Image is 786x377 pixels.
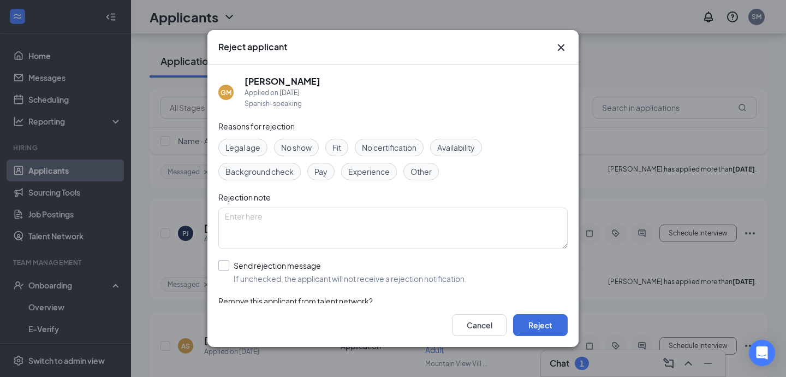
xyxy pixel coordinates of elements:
[225,166,294,178] span: Background check
[245,87,320,98] div: Applied on [DATE]
[218,121,295,131] span: Reasons for rejection
[437,142,475,154] span: Availability
[281,142,312,154] span: No show
[348,166,390,178] span: Experience
[218,41,287,53] h3: Reject applicant
[218,192,271,202] span: Rejection note
[225,142,260,154] span: Legal age
[218,296,373,306] span: Remove this applicant from talent network?
[362,142,416,154] span: No certification
[245,75,320,87] h5: [PERSON_NAME]
[332,142,341,154] span: Fit
[749,340,775,366] div: Open Intercom Messenger
[555,41,568,54] svg: Cross
[555,41,568,54] button: Close
[245,98,320,109] div: Spanish-speaking
[314,166,327,178] span: Pay
[452,314,507,336] button: Cancel
[513,314,568,336] button: Reject
[221,88,231,97] div: GM
[410,166,432,178] span: Other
